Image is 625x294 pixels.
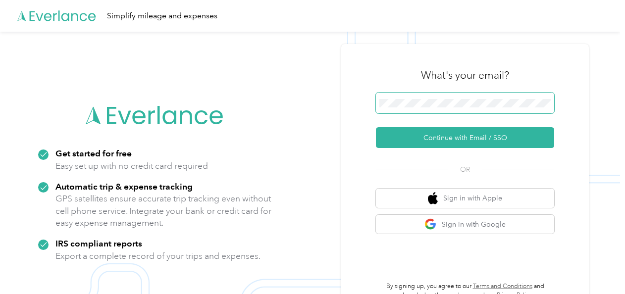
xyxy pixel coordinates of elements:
[55,238,142,248] strong: IRS compliant reports
[55,181,193,192] strong: Automatic trip & expense tracking
[55,148,132,158] strong: Get started for free
[376,215,554,234] button: google logoSign in with Google
[421,68,509,82] h3: What's your email?
[55,250,260,262] p: Export a complete record of your trips and expenses.
[428,192,438,204] img: apple logo
[55,193,272,229] p: GPS satellites ensure accurate trip tracking even without cell phone service. Integrate your bank...
[424,218,437,231] img: google logo
[107,10,217,22] div: Simplify mileage and expenses
[473,283,532,290] a: Terms and Conditions
[376,189,554,208] button: apple logoSign in with Apple
[448,164,482,175] span: OR
[376,127,554,148] button: Continue with Email / SSO
[55,160,208,172] p: Easy set up with no credit card required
